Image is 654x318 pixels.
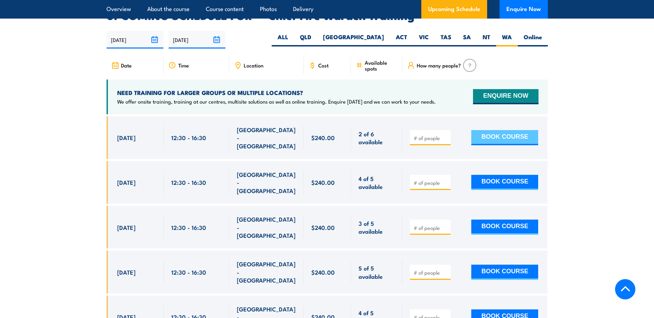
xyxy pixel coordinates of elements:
[414,269,448,276] input: # of people
[311,268,335,276] span: $240.00
[471,175,538,190] button: BOOK COURSE
[496,33,518,46] label: WA
[473,89,538,104] button: ENQUIRE NOW
[457,33,477,46] label: SA
[477,33,496,46] label: NT
[471,265,538,280] button: BOOK COURSE
[117,89,436,96] h4: NEED TRAINING FOR LARGER GROUPS OR MULTIPLE LOCATIONS?
[171,223,206,231] span: 12:30 - 16:30
[414,179,448,186] input: # of people
[244,62,263,68] span: Location
[117,98,436,105] p: We offer onsite training, training at our centres, multisite solutions as well as online training...
[365,60,398,71] span: Available spots
[178,62,189,68] span: Time
[237,126,296,150] span: [GEOGRAPHIC_DATA] - [GEOGRAPHIC_DATA]
[311,134,335,141] span: $240.00
[413,33,435,46] label: VIC
[117,134,135,141] span: [DATE]
[317,33,390,46] label: [GEOGRAPHIC_DATA]
[359,174,395,191] span: 4 of 5 available
[417,62,461,68] span: How many people?
[169,31,225,49] input: To date
[359,264,395,280] span: 5 of 5 available
[414,224,448,231] input: # of people
[318,62,329,68] span: Cost
[107,31,163,49] input: From date
[471,130,538,145] button: BOOK COURSE
[435,33,457,46] label: TAS
[518,33,548,46] label: Online
[311,223,335,231] span: $240.00
[359,219,395,235] span: 3 of 5 available
[237,170,296,194] span: [GEOGRAPHIC_DATA] - [GEOGRAPHIC_DATA]
[311,178,335,186] span: $240.00
[117,178,135,186] span: [DATE]
[390,33,413,46] label: ACT
[359,130,395,146] span: 2 of 6 available
[272,33,294,46] label: ALL
[121,62,132,68] span: Date
[171,178,206,186] span: 12:30 - 16:30
[471,220,538,235] button: BOOK COURSE
[107,10,548,20] h2: UPCOMING SCHEDULE FOR - "Chief Fire Warden Training"
[117,268,135,276] span: [DATE]
[171,268,206,276] span: 12:30 - 16:30
[414,135,448,141] input: # of people
[171,134,206,141] span: 12:30 - 16:30
[117,223,135,231] span: [DATE]
[294,33,317,46] label: QLD
[237,215,296,239] span: [GEOGRAPHIC_DATA] - [GEOGRAPHIC_DATA]
[237,260,296,284] span: [GEOGRAPHIC_DATA] - [GEOGRAPHIC_DATA]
